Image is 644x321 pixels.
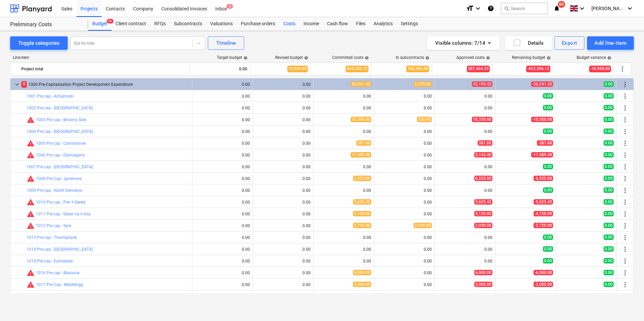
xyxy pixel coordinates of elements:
[472,117,492,122] span: 10,350.00
[578,4,586,12] i: keyboard_arrow_down
[195,247,250,252] div: 0.00
[474,4,482,12] i: keyboard_arrow_down
[396,55,429,60] div: In subcontracts
[256,223,311,228] div: 0.00
[217,55,248,60] div: Target budget
[472,81,492,87] span: 43,195.42
[505,36,552,50] button: Details
[237,17,279,31] a: Purchase orders
[543,187,553,193] span: 0.00
[27,198,35,206] span: Committed costs exceed revised budget
[474,176,492,181] span: 6,555.00
[216,39,236,47] div: Timeline
[438,106,492,110] div: 0.00
[604,117,614,122] span: 0.00
[36,176,82,181] a: 1008 Pre Cap - Lynemore
[621,92,629,100] span: More actions
[256,212,311,216] div: 0.00
[587,36,634,50] button: Add line-item
[36,200,86,205] a: 1010 Pre cap - Pen Y Gwely
[610,289,644,321] div: Chat Widget
[150,17,170,31] div: RFQs
[88,17,111,31] div: Budget
[621,151,629,159] span: More actions
[27,106,93,110] a: 1002 Pre cap - [GEOGRAPHIC_DATA]
[206,17,237,31] a: Valuations
[10,36,68,50] button: Toggle categories
[316,129,371,134] div: 0.00
[256,94,311,99] div: 0.00
[242,56,248,60] span: help
[332,55,369,60] div: Committed costs
[195,259,250,263] div: 0.00
[195,117,250,122] div: 0.00
[604,270,614,275] span: 0.00
[195,106,250,110] div: 0.00
[474,211,492,216] span: 4,120.00
[621,210,629,218] span: More actions
[414,223,432,228] span: 2,020.00
[256,259,311,263] div: 0.00
[316,188,371,193] div: 0.00
[27,281,35,289] span: Committed costs exceed revised budget
[256,188,311,193] div: 0.00
[36,153,85,157] a: 1006 Pre cap - Dalmagarry
[377,200,432,205] div: 0.00
[604,211,614,216] span: 0.00
[353,211,371,216] span: 4,120.00
[256,141,311,146] div: 0.00
[256,200,311,205] div: 0.00
[195,235,250,240] div: 0.00
[353,282,371,287] span: 3,000.00
[621,186,629,194] span: More actions
[589,66,611,72] span: -10,960.00
[36,212,91,216] a: 1011 Pre cap - Glean na h-lola
[604,129,614,134] span: 0.00
[316,106,371,110] div: 0.00
[10,21,80,28] div: Preliminary Costs
[606,56,611,60] span: help
[275,55,308,60] div: Revised budget
[534,199,553,205] span: -5,625.42
[256,271,311,275] div: 0.00
[377,94,432,99] div: 0.00
[621,104,629,112] span: More actions
[192,64,247,74] div: 0.00
[377,282,432,287] div: 0.00
[626,4,634,12] i: keyboard_arrow_down
[27,188,82,193] a: 1009 Pre cap - North Dennetys
[36,223,71,228] a: 1012 Pre cap - Syre
[621,175,629,183] span: More actions
[577,55,611,60] div: Budget variance
[504,6,509,11] span: search
[534,176,553,181] span: -6,555.00
[27,247,93,252] a: 1014 Pre cap - [GEOGRAPHIC_DATA]
[534,270,553,275] span: -6,000.00
[36,282,83,287] a: 1017 Pre Cap - Middlerigg
[501,3,548,14] button: Search
[438,259,492,263] div: 0.00
[316,259,371,263] div: 0.00
[543,164,553,169] span: 0.00
[195,176,250,181] div: 0.00
[170,17,206,31] a: Subcontracts
[377,212,432,216] div: 0.00
[27,116,35,124] span: Committed costs exceed revised budget
[512,55,551,60] div: Remaining budget
[377,271,432,275] div: 0.00
[537,140,553,146] span: -381.60
[604,164,614,169] span: 0.00
[195,129,250,134] div: 0.00
[621,163,629,171] span: More actions
[513,39,544,47] div: Details
[531,81,553,87] span: -56,241.42
[562,39,577,47] div: Export
[604,223,614,228] span: 0.00
[377,165,432,169] div: 0.00
[377,188,432,193] div: 0.00
[256,153,311,157] div: 0.00
[353,270,371,275] span: 6,000.00
[351,117,371,122] span: 10,350.00
[543,129,553,134] span: 0.00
